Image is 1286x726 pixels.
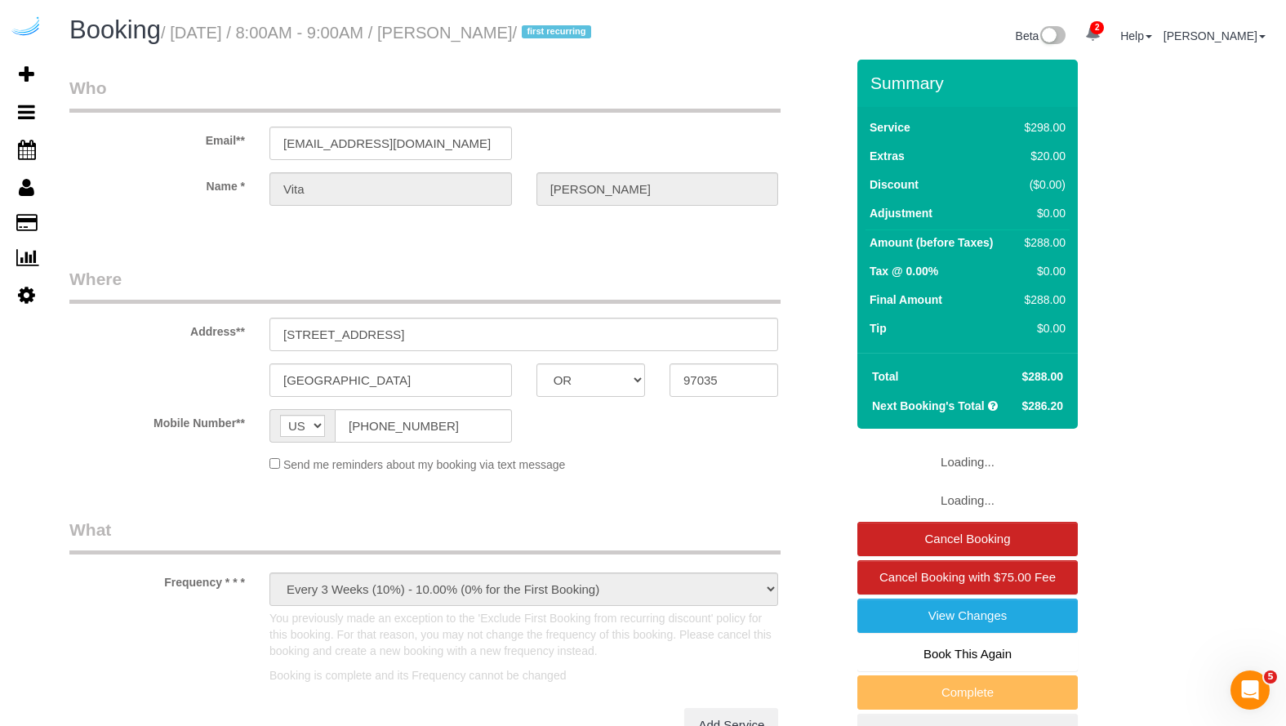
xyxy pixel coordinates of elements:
div: $0.00 [1018,205,1066,221]
legend: Who [69,76,781,113]
label: Adjustment [870,205,932,221]
p: Booking is complete and its Frequency cannot be changed [269,667,778,684]
a: 2 [1077,16,1109,52]
a: Book This Again [857,637,1078,671]
label: Mobile Number** [57,409,257,431]
p: You previously made an exception to the 'Exclude First Booking from recurring discount' policy fo... [269,610,778,659]
div: $0.00 [1018,320,1066,336]
a: Cancel Booking with $75.00 Fee [857,560,1078,595]
a: View Changes [857,599,1078,633]
input: Mobile Number** [335,409,512,443]
label: Service [870,119,910,136]
span: 5 [1264,670,1277,684]
label: Frequency * * * [57,568,257,590]
div: $288.00 [1018,234,1066,251]
div: $0.00 [1018,263,1066,279]
img: Automaid Logo [10,16,42,39]
input: Last Name** [536,172,779,206]
small: / [DATE] / 8:00AM - 9:00AM / [PERSON_NAME] [161,24,596,42]
legend: What [69,518,781,555]
input: First Name** [269,172,512,206]
input: Zip Code** [670,363,778,397]
div: $20.00 [1018,148,1066,164]
label: Amount (before Taxes) [870,234,993,251]
label: Tax @ 0.00% [870,263,938,279]
span: Cancel Booking with $75.00 Fee [879,570,1056,584]
iframe: Intercom live chat [1230,670,1270,710]
strong: Total [872,370,898,383]
div: $288.00 [1018,292,1066,308]
label: Name * [57,172,257,194]
span: first recurring [522,25,591,38]
a: [PERSON_NAME] [1164,29,1266,42]
span: $286.20 [1021,399,1063,412]
span: Send me reminders about my booking via text message [283,458,566,471]
label: Discount [870,176,919,193]
img: New interface [1039,26,1066,47]
span: Booking [69,16,161,44]
span: / [513,24,597,42]
div: $298.00 [1018,119,1066,136]
span: 2 [1090,21,1104,34]
h3: Summary [870,73,1070,92]
strong: Next Booking's Total [872,399,985,412]
a: Help [1120,29,1152,42]
div: ($0.00) [1018,176,1066,193]
label: Final Amount [870,292,942,308]
legend: Where [69,267,781,304]
span: $288.00 [1021,370,1063,383]
a: Cancel Booking [857,522,1078,556]
label: Tip [870,320,887,336]
label: Extras [870,148,905,164]
a: Beta [1016,29,1066,42]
